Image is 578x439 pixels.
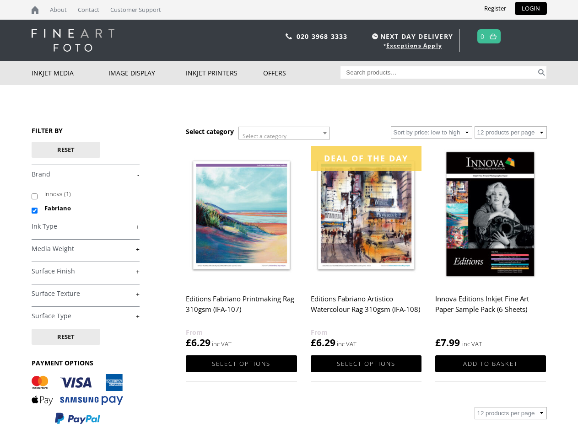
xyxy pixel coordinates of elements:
[311,290,421,327] h2: Editions Fabriano Artistico Watercolour Rag 310gsm (IFA-108)
[311,146,421,284] img: Editions Fabriano Artistico Watercolour Rag 310gsm (IFA-108)
[263,61,340,85] a: Offers
[435,336,460,349] bdi: 7.99
[32,61,109,85] a: Inkjet Media
[311,336,316,349] span: £
[536,66,547,79] button: Search
[32,284,140,302] h4: Surface Texture
[186,146,297,284] img: Editions Fabriano Printmaking Rag 310gsm (IFA-107)
[435,290,546,327] h2: Innova Editions Inkjet Fine Art Paper Sample Pack (6 Sheets)
[186,355,297,372] a: Select options for “Editions Fabriano Printmaking Rag 310gsm (IFA-107)”
[311,355,421,372] a: Select options for “Editions Fabriano Artistico Watercolour Rag 310gsm (IFA-108)”
[435,336,441,349] span: £
[370,31,453,42] span: NEXT DAY DELIVERY
[32,245,140,253] a: +
[311,146,421,171] div: Deal of the day
[481,30,485,43] a: 0
[44,187,131,201] label: Innova
[311,146,421,349] a: Deal of the day Editions Fabriano Artistico Watercolour Rag 310gsm (IFA-108) £6.29
[32,217,140,235] h4: Ink Type
[186,146,297,349] a: Editions Fabriano Printmaking Rag 310gsm (IFA-107) £6.29
[386,42,442,49] a: Exceptions Apply
[435,355,546,372] a: Add to basket: “Innova Editions Inkjet Fine Art Paper Sample Pack (6 Sheets)”
[32,29,114,52] img: logo-white.svg
[108,61,186,85] a: Image Display
[32,170,140,179] a: -
[44,201,131,215] label: Fabriano
[32,289,140,298] a: +
[297,32,348,41] a: 020 3968 3333
[372,33,378,39] img: time.svg
[32,142,100,158] button: Reset
[32,267,140,276] a: +
[32,239,140,257] h4: Media Weight
[186,127,234,136] h3: Select category
[186,336,211,349] bdi: 6.29
[477,2,513,15] a: Register
[32,374,123,425] img: PAYMENT OPTIONS
[311,336,335,349] bdi: 6.29
[32,222,140,231] a: +
[435,146,546,349] a: Innova Editions Inkjet Fine Art Paper Sample Pack (6 Sheets) £7.99 inc VAT
[435,146,546,284] img: Innova Editions Inkjet Fine Art Paper Sample Pack (6 Sheets)
[515,2,547,15] a: LOGIN
[32,126,140,135] h3: FILTER BY
[32,165,140,183] h4: Brand
[186,336,191,349] span: £
[462,339,482,349] strong: inc VAT
[32,262,140,280] h4: Surface Finish
[340,66,536,79] input: Search products…
[243,132,286,140] span: Select a category
[490,33,497,39] img: basket.svg
[32,329,100,345] button: Reset
[186,61,263,85] a: Inkjet Printers
[64,190,71,198] span: (1)
[186,290,297,327] h2: Editions Fabriano Printmaking Rag 310gsm (IFA-107)
[32,359,140,367] h3: PAYMENT OPTIONS
[286,33,292,39] img: phone.svg
[32,312,140,321] a: +
[32,306,140,325] h4: Surface Type
[391,126,472,139] select: Shop order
